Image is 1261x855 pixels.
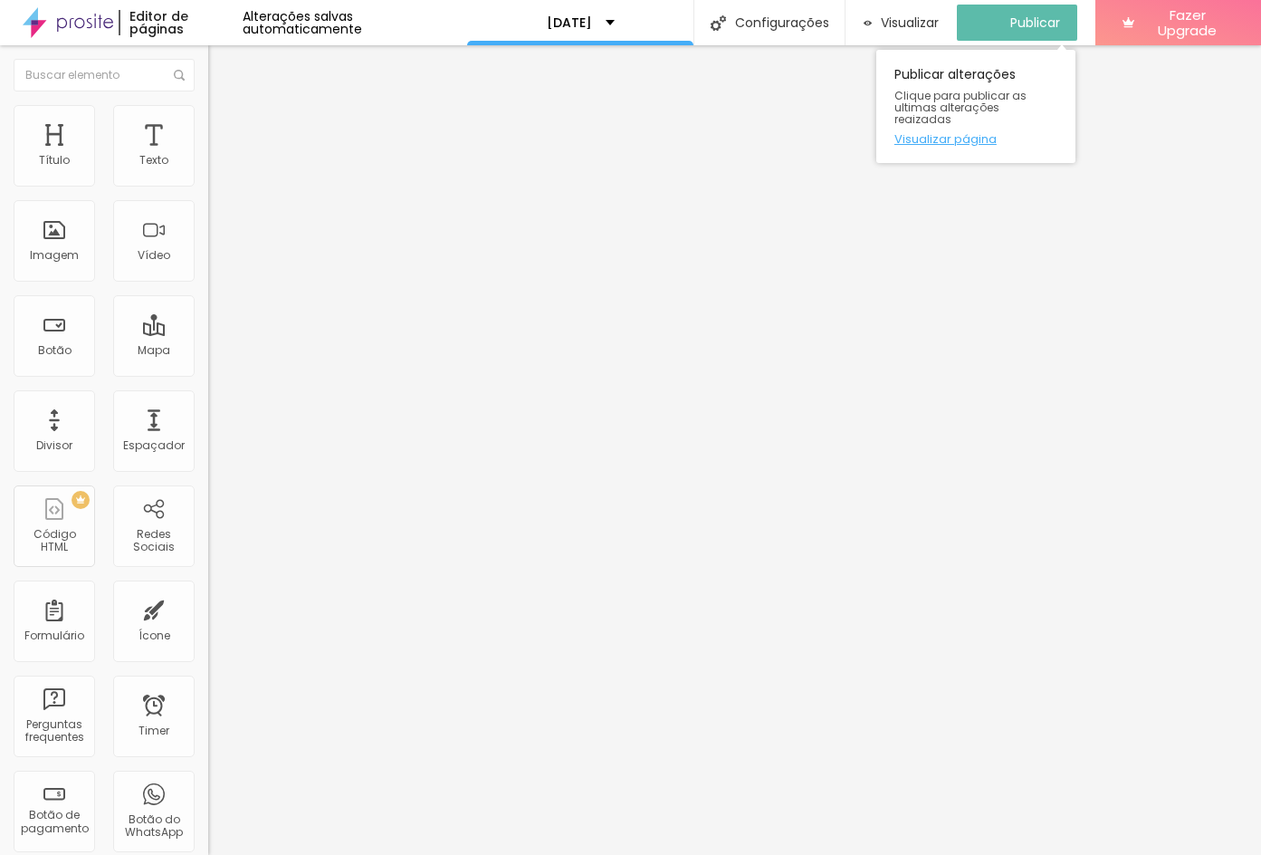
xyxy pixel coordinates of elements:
[139,629,170,642] div: Ícone
[36,439,72,452] div: Divisor
[18,809,90,835] div: Botão de pagamento
[18,718,90,745] div: Perguntas frequentes
[1142,7,1234,39] span: Fazer Upgrade
[118,528,189,554] div: Redes Sociais
[864,15,872,31] img: view-1.svg
[243,10,468,35] div: Alterações salvas automaticamente
[845,5,957,41] button: Visualizar
[138,249,170,262] div: Vídeo
[14,59,195,91] input: Buscar elemento
[24,629,84,642] div: Formulário
[38,344,72,357] div: Botão
[711,15,726,31] img: Icone
[547,16,592,29] p: [DATE]
[118,813,189,840] div: Botão do WhatsApp
[119,10,242,35] div: Editor de páginas
[876,50,1075,163] div: Publicar alterações
[894,133,1057,145] a: Visualizar página
[139,154,168,167] div: Texto
[894,90,1057,126] span: Clique para publicar as ultimas alterações reaizadas
[208,45,1261,855] iframe: Editor
[30,249,79,262] div: Imagem
[881,15,939,30] span: Visualizar
[123,439,185,452] div: Espaçador
[138,344,170,357] div: Mapa
[1010,15,1060,30] span: Publicar
[174,70,185,81] img: Icone
[139,725,169,737] div: Timer
[18,528,90,554] div: Código HTML
[39,154,70,167] div: Título
[957,5,1077,41] button: Publicar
